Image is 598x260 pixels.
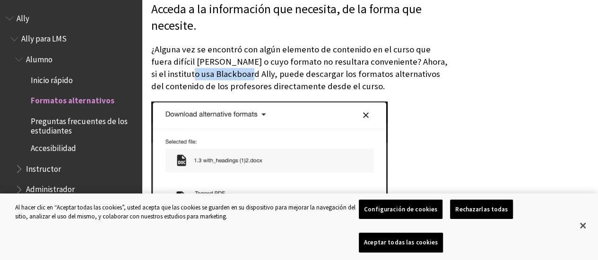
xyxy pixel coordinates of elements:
[6,10,136,218] nav: Book outline for Anthology Ally Help
[26,161,61,174] span: Instructor
[450,200,513,219] button: Rechazarlas todas
[572,215,593,236] button: Cerrar
[151,1,449,35] p: Acceda a la información que necesita, de la forma que necesite.
[21,31,67,44] span: Ally para LMS
[151,43,449,93] p: ¿Alguna vez se encontró con algún elemento de contenido en el curso que fuera difícil [PERSON_NAM...
[31,72,73,85] span: Inicio rápido
[359,233,443,252] button: Aceptar todas las cookies
[31,140,76,153] span: Accesibilidad
[15,203,359,221] div: Al hacer clic en “Aceptar todas las cookies”, usted acepta que las cookies se guarden en su dispo...
[26,182,75,194] span: Administrador
[17,10,29,23] span: Ally
[26,51,52,64] span: Alumno
[31,93,114,106] span: Formatos alternativos
[359,200,442,219] button: Configuración de cookies
[31,113,135,135] span: Preguntas frecuentes de los estudiantes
